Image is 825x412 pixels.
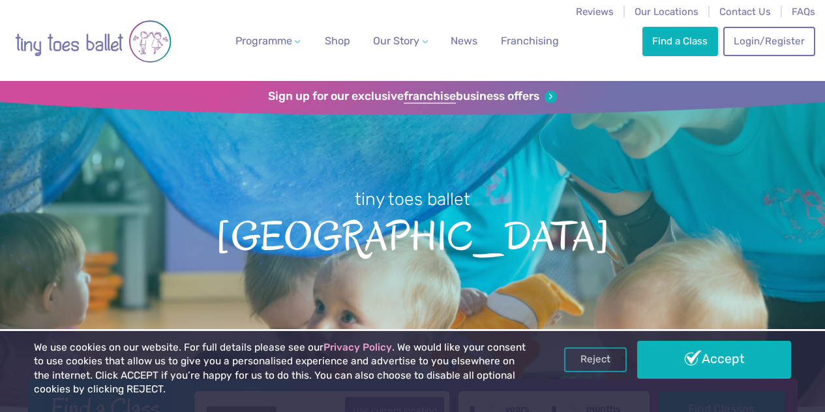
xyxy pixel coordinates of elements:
[576,6,614,18] a: Reviews
[373,35,419,47] span: Our Story
[230,28,306,54] a: Programme
[21,211,804,259] span: [GEOGRAPHIC_DATA]
[320,28,355,54] a: Shop
[325,35,350,47] span: Shop
[635,6,698,18] a: Our Locations
[355,189,470,210] small: tiny toes ballet
[404,89,456,104] strong: franchise
[501,35,559,47] span: Franchising
[235,35,292,47] span: Programme
[451,35,477,47] span: News
[719,6,771,18] a: Contact Us
[323,341,392,353] a: Privacy Policy
[637,341,791,379] a: Accept
[792,6,815,18] a: FAQs
[15,8,172,74] img: tiny toes ballet
[642,27,718,55] a: Find a Class
[496,28,564,54] a: Franchising
[564,347,627,372] a: Reject
[445,28,483,54] a: News
[723,27,815,55] a: Login/Register
[34,341,526,397] p: We use cookies on our website. For full details please see our . We would like your consent to us...
[368,28,433,54] a: Our Story
[268,89,557,104] a: Sign up for our exclusivefranchisebusiness offers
